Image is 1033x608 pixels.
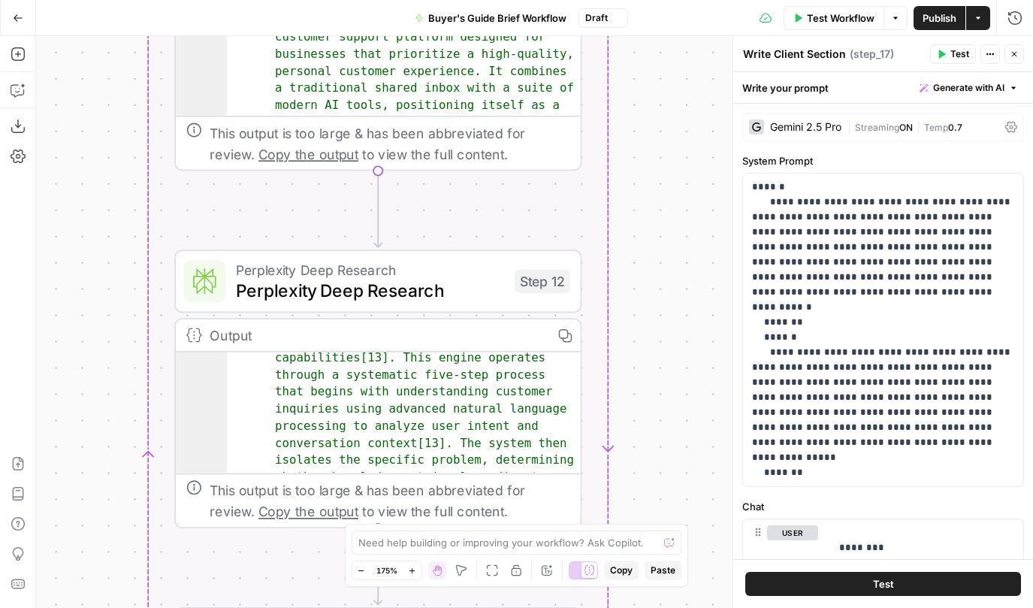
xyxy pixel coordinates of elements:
div: Step 12 [515,270,569,293]
div: Perplexity Deep ResearchPerplexity Deep ResearchStep 12Output capabilities[13]. This engine opera... [174,250,581,528]
span: Buyer's Guide Brief Workflow [428,11,566,26]
span: Test [950,47,969,61]
span: | [913,119,924,134]
span: Copy the output [258,146,358,162]
span: Test Workflow [807,11,874,26]
label: System Prompt [742,153,1024,168]
span: ( step_17 ) [850,47,894,62]
span: Publish [923,11,956,26]
button: user [767,525,818,540]
button: Test Workflow [784,6,883,30]
button: Test [930,44,976,64]
button: Buyer's Guide Brief Workflow [406,6,575,30]
span: Copy [610,564,633,577]
span: Perplexity Deep Research [236,277,504,304]
button: Publish [914,6,965,30]
span: 175% [376,564,397,576]
button: Draft [578,8,628,28]
span: Test [873,576,894,591]
button: Test [745,572,1021,596]
span: | [847,119,855,134]
div: This output is too large & has been abbreviated for review. to view the full content. [210,123,569,165]
span: Copy the output [258,504,358,519]
button: Generate with AI [914,78,1024,98]
span: Generate with AI [933,81,1004,95]
span: Temp [924,122,948,133]
span: Draft [585,11,608,25]
g: Edge from step_11 to step_12 [374,171,382,247]
label: Chat [742,499,1024,514]
span: Streaming [855,122,899,133]
div: Output [210,325,541,346]
div: Write your prompt [733,72,1033,103]
span: 0.7 [948,122,962,133]
span: Perplexity Deep Research [236,259,504,280]
g: Edge from step_12 to step_13 [374,528,382,604]
button: Copy [604,561,639,580]
span: ON [899,122,913,133]
div: Gemini 2.5 Pro [770,122,841,132]
textarea: Write Client Section [743,47,846,62]
button: Paste [645,561,681,580]
div: This output is too large & has been abbreviated for review. to view the full content. [210,479,569,522]
span: Paste [651,564,675,577]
